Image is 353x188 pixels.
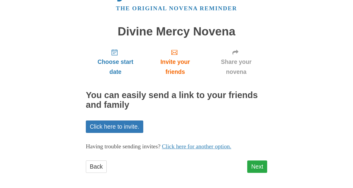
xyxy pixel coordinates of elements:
[86,44,145,80] a: Choose start date
[116,5,237,12] a: The original novena reminder
[211,57,261,77] span: Share your novena
[247,160,267,173] a: Next
[86,143,160,150] span: Having trouble sending invites?
[86,25,267,38] h1: Divine Mercy Novena
[145,44,205,80] a: Invite your friends
[92,57,139,77] span: Choose start date
[151,57,199,77] span: Invite your friends
[86,120,143,133] a: Click here to invite.
[86,160,107,173] a: Back
[162,143,232,150] a: Click here for another option.
[205,44,267,80] a: Share your novena
[86,91,267,110] h2: You can easily send a link to your friends and family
